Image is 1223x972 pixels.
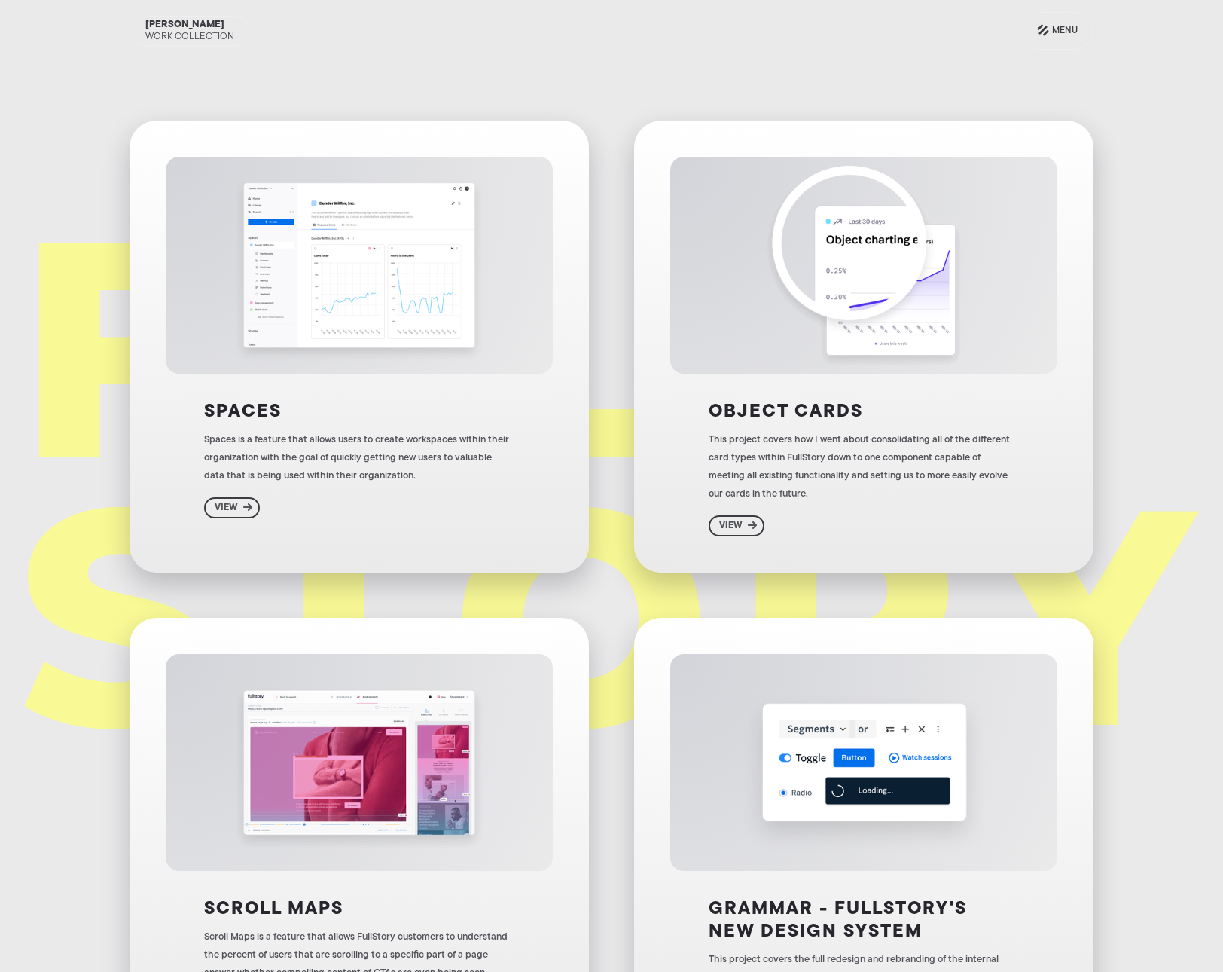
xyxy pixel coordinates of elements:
a: Object cardsThis project covers how I went about consolidating all of the different card types wi... [634,121,1093,573]
a: SpacesSpaces is a feature that allows users to create workspaces within their organization with t... [130,121,589,573]
a: Menu [1021,12,1093,50]
a: [PERSON_NAME]Work Collection [130,16,250,46]
div: This project covers how I went about consolidating all of the different card types within FullSto... [709,431,1018,503]
div: [PERSON_NAME] [145,19,224,31]
div: Spaces is a feature that allows users to create workspaces within their organization with the goa... [204,431,514,485]
h3: Object cards [709,401,863,423]
div: View [719,520,742,532]
div: Work Collection [145,31,234,43]
div: View [215,502,237,514]
h3: Scroll Maps [204,898,343,921]
div: Menu [1052,22,1078,40]
h3: Spaces [204,401,282,423]
h3: Grammar - FullStory's new design system [709,898,1018,943]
